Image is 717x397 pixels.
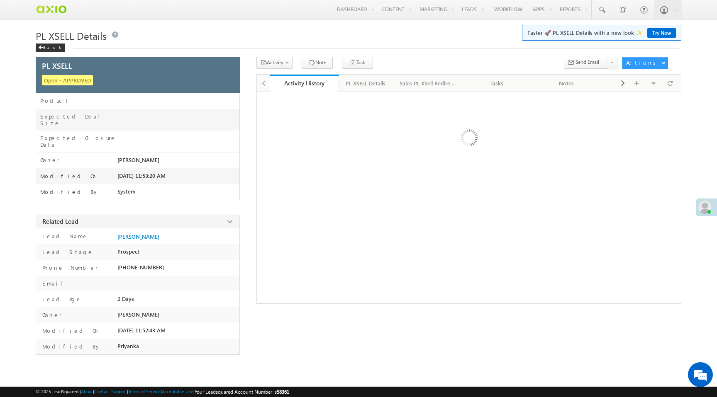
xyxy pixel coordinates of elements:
div: Tasks [469,78,525,88]
a: Acceptable Use [162,389,193,394]
label: Owner [40,311,62,319]
span: [PERSON_NAME] [117,157,159,163]
a: Terms of Service [128,389,161,394]
a: [PERSON_NAME] [117,233,159,240]
button: Note [302,57,333,69]
a: Sales PL XSell Redirection [393,75,463,92]
span: Related Lead [42,217,78,225]
span: Priyanka [117,343,139,349]
div: Activity History [276,79,333,87]
span: Your Leadsquared Account Number is [195,389,289,395]
span: PL XSELL [42,62,72,70]
a: Try Now [647,28,676,38]
div: Sales PL XSell Redirection [400,78,455,88]
span: System [117,188,136,195]
span: Faster 🚀 PL XSELL Details with a new look ✨ [527,29,676,37]
button: Actions [622,57,668,69]
a: Notes [532,75,602,92]
span: Activity [267,59,283,65]
a: Documents [602,75,671,92]
label: Expected Closure Date [40,135,117,148]
label: Modified On [40,173,98,179]
li: Sales PL XSell Redirection [393,75,463,91]
span: [DATE] 11:52:43 AM [117,327,166,334]
span: Prospect [117,248,139,255]
div: PL XSELL Details [346,78,385,88]
img: Custom Logo [36,2,67,17]
div: Back [36,44,65,52]
label: Owner [40,157,60,163]
div: Documents [608,78,664,88]
label: Expected Deal Size [40,113,117,126]
label: Phone Number [40,264,98,271]
span: [DATE] 11:53:20 AM [117,172,166,179]
label: Modified By [40,189,99,195]
span: [PERSON_NAME] [117,311,159,318]
span: 58361 [277,389,289,395]
a: About [81,389,93,394]
img: Loading ... [426,96,512,182]
span: Open - APPROVED [42,75,93,85]
label: Email [40,280,69,287]
a: Contact Support [94,389,127,394]
div: Notes [539,78,595,88]
label: Product [40,97,69,104]
button: Activity [256,57,293,69]
span: © 2025 LeadSquared | | | | | [36,388,289,396]
span: 2 Days [117,295,134,302]
span: Send Email [576,58,599,66]
div: Actions [626,59,659,66]
span: PL XSELL Details [36,29,107,42]
button: Task [342,57,373,69]
label: Modified On [40,327,100,334]
label: Lead Stage [40,248,93,256]
a: PL XSELL Details [339,75,393,92]
span: [PHONE_NUMBER] [117,264,164,271]
label: Lead Age [40,295,82,303]
label: Lead Name [40,232,88,240]
button: Send Email [564,57,607,69]
label: Modified By [40,343,101,350]
a: Activity History [270,75,339,92]
a: Tasks [463,75,532,92]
